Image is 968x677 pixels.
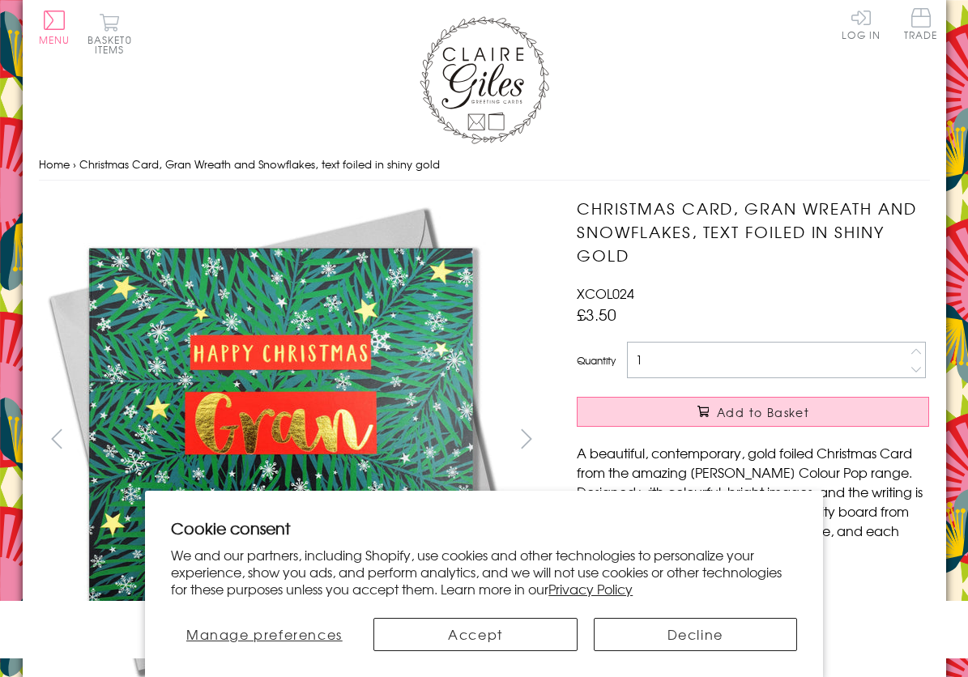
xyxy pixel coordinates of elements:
span: Manage preferences [186,624,343,644]
label: Quantity [577,353,616,368]
h2: Cookie consent [171,517,797,539]
span: £3.50 [577,303,616,326]
button: next [508,420,544,457]
h1: Christmas Card, Gran Wreath and Snowflakes, text foiled in shiny gold [577,197,929,266]
img: Claire Giles Greetings Cards [420,16,549,144]
span: › [73,156,76,172]
a: Home [39,156,70,172]
span: Menu [39,32,70,47]
button: Decline [594,618,797,651]
span: Trade [904,8,938,40]
span: XCOL024 [577,283,634,303]
nav: breadcrumbs [39,148,930,181]
span: Christmas Card, Gran Wreath and Snowflakes, text foiled in shiny gold [79,156,440,172]
button: Accept [373,618,577,651]
button: prev [39,420,75,457]
button: Manage preferences [171,618,357,651]
p: A beautiful, contemporary, gold foiled Christmas Card from the amazing [PERSON_NAME] Colour Pop r... [577,443,929,560]
a: Log In [842,8,881,40]
a: Privacy Policy [548,579,633,598]
p: We and our partners, including Shopify, use cookies and other technologies to personalize your ex... [171,547,797,597]
a: Trade [904,8,938,43]
button: Basket0 items [87,13,132,54]
span: Add to Basket [717,404,809,420]
button: Add to Basket [577,397,929,427]
button: Menu [39,11,70,45]
span: 0 items [95,32,132,57]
